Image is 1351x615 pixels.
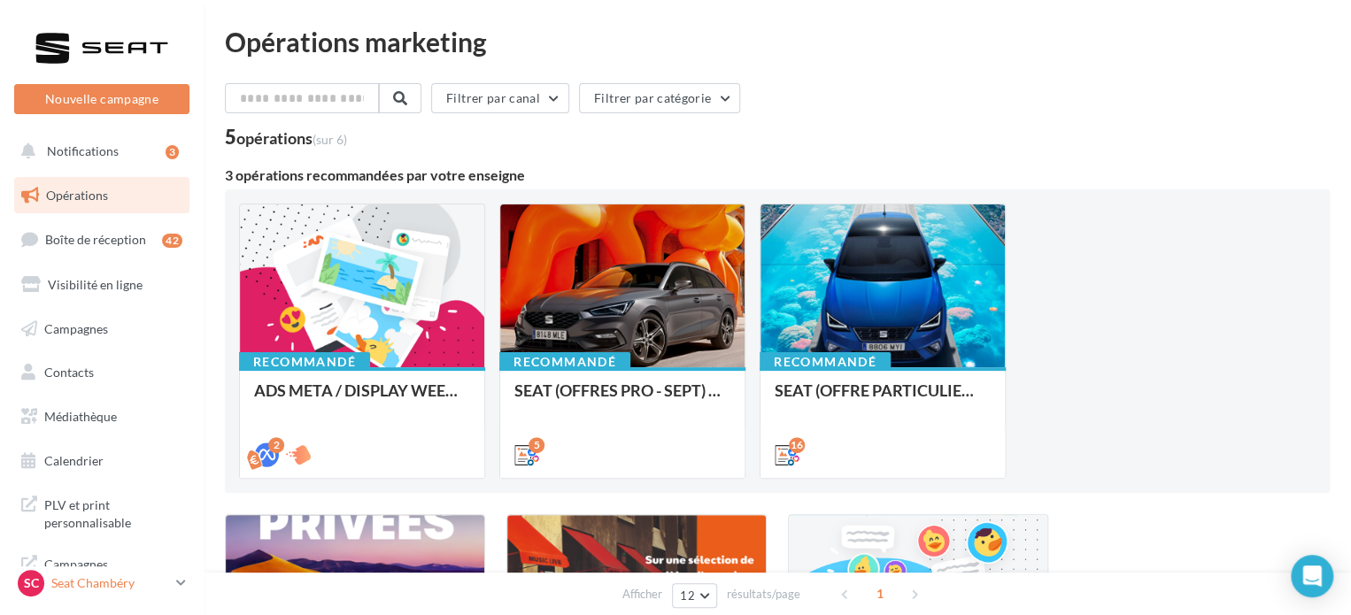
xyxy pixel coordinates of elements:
span: Boîte de réception [45,232,146,247]
p: Seat Chambéry [51,574,169,592]
a: Visibilité en ligne [11,266,193,304]
span: 12 [680,588,695,603]
span: Médiathèque [44,409,117,424]
div: 5 [529,437,544,453]
div: 5 [225,127,347,147]
a: Campagnes DataOnDemand [11,545,193,597]
div: Recommandé [239,352,370,372]
a: Opérations [11,177,193,214]
span: 1 [866,580,894,608]
a: Campagnes [11,311,193,348]
span: PLV et print personnalisable [44,493,182,531]
span: Contacts [44,365,94,380]
a: Médiathèque [11,398,193,435]
span: résultats/page [727,586,800,603]
button: Notifications 3 [11,133,186,170]
div: SEAT (OFFRES PRO - SEPT) - SOCIAL MEDIA [514,381,730,417]
span: Afficher [622,586,662,603]
div: 3 [166,145,179,159]
div: ADS META / DISPLAY WEEK-END Extraordinaire (JPO) Septembre 2025 [254,381,470,417]
span: Notifications [47,143,119,158]
span: SC [24,574,39,592]
button: Filtrer par catégorie [579,83,740,113]
span: Calendrier [44,453,104,468]
span: Opérations [46,188,108,203]
a: Contacts [11,354,193,391]
div: Recommandé [499,352,630,372]
a: SC Seat Chambéry [14,566,189,600]
div: Opérations marketing [225,28,1330,55]
a: PLV et print personnalisable [11,486,193,538]
button: Nouvelle campagne [14,84,189,114]
span: (sur 6) [313,132,347,147]
a: Calendrier [11,442,193,480]
span: Visibilité en ligne [48,277,143,292]
div: 16 [789,437,805,453]
div: 2 [268,437,284,453]
a: Boîte de réception42 [11,220,193,258]
div: 3 opérations recommandées par votre enseigne [225,168,1330,182]
div: Recommandé [760,352,891,372]
div: opérations [236,130,347,146]
span: Campagnes DataOnDemand [44,552,182,590]
div: 42 [162,234,182,248]
div: Open Intercom Messenger [1291,555,1333,597]
div: SEAT (OFFRE PARTICULIER - SEPT) - SOCIAL MEDIA [775,381,991,417]
button: Filtrer par canal [431,83,569,113]
span: Campagnes [44,320,108,335]
button: 12 [672,583,717,608]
